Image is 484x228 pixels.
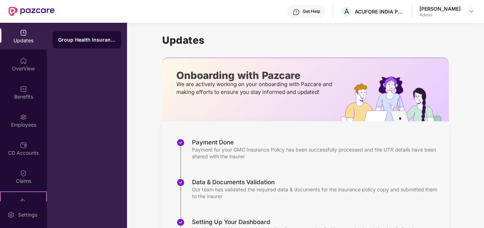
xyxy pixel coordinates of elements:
img: svg+xml;base64,PHN2ZyBpZD0iU3RlcC1Eb25lLTMyeDMyIiB4bWxucz0iaHR0cDovL3d3dy53My5vcmcvMjAwMC9zdmciIH... [176,138,185,147]
div: Setting Up Your Dashboard [192,218,423,226]
img: svg+xml;base64,PHN2ZyBpZD0iQmVuZWZpdHMiIHhtbG5zPSJodHRwOi8vd3d3LnczLm9yZy8yMDAwL3N2ZyIgd2lkdGg9Ij... [20,85,27,92]
img: svg+xml;base64,PHN2ZyBpZD0iSG9tZSIgeG1sbnM9Imh0dHA6Ly93d3cudzMub3JnLzIwMDAvc3ZnIiB3aWR0aD0iMjAiIG... [20,57,27,64]
img: svg+xml;base64,PHN2ZyBpZD0iQ0RfQWNjb3VudHMiIGRhdGEtbmFtZT0iQ0QgQWNjb3VudHMiIHhtbG5zPSJodHRwOi8vd3... [20,142,27,149]
p: We are actively working on your onboarding with Pazcare and making efforts to ensure you stay inf... [176,80,334,96]
div: Admin [419,12,461,18]
img: svg+xml;base64,PHN2ZyBpZD0iSGVscC0zMngzMiIgeG1sbnM9Imh0dHA6Ly93d3cudzMub3JnLzIwMDAvc3ZnIiB3aWR0aD... [293,9,300,16]
span: A [344,7,349,16]
img: svg+xml;base64,PHN2ZyBpZD0iRW1wbG95ZWVzIiB4bWxucz0iaHR0cDovL3d3dy53My5vcmcvMjAwMC9zdmciIHdpZHRoPS... [20,113,27,121]
p: Onboarding with Pazcare [176,72,334,79]
img: New Pazcare Logo [9,7,55,16]
div: Group Health Insurance [58,36,116,43]
img: svg+xml;base64,PHN2ZyBpZD0iRHJvcGRvd24tMzJ4MzIiIHhtbG5zPSJodHRwOi8vd3d3LnczLm9yZy8yMDAwL3N2ZyIgd2... [468,9,474,14]
div: Data & Documents Validation [192,178,442,186]
img: svg+xml;base64,PHN2ZyBpZD0iQ2xhaW0iIHhtbG5zPSJodHRwOi8vd3d3LnczLm9yZy8yMDAwL3N2ZyIgd2lkdGg9IjIwIi... [20,170,27,177]
div: Payment for your GMC Insurance Policy has been successfully processed and the UTR details have be... [192,146,442,160]
img: svg+xml;base64,PHN2ZyB4bWxucz0iaHR0cDovL3d3dy53My5vcmcvMjAwMC9zdmciIHdpZHRoPSIyMSIgaGVpZ2h0PSIyMC... [20,198,27,205]
div: Payment Done [192,138,442,146]
div: Settings [16,211,39,218]
img: hrOnboarding [341,76,449,121]
img: svg+xml;base64,PHN2ZyBpZD0iU2V0dGluZy0yMHgyMCIgeG1sbnM9Imh0dHA6Ly93d3cudzMub3JnLzIwMDAvc3ZnIiB3aW... [7,211,15,218]
div: ACUFORE INDIA PRIVATE LIMITED [355,8,405,15]
img: svg+xml;base64,PHN2ZyBpZD0iU3RlcC1Eb25lLTMyeDMyIiB4bWxucz0iaHR0cDovL3d3dy53My5vcmcvMjAwMC9zdmciIH... [176,218,185,227]
img: svg+xml;base64,PHN2ZyBpZD0iVXBkYXRlZCIgeG1sbnM9Imh0dHA6Ly93d3cudzMub3JnLzIwMDAvc3ZnIiB3aWR0aD0iMj... [20,29,27,36]
div: Our team has validated the required data & documents for the insurance policy copy and submitted ... [192,186,442,200]
img: svg+xml;base64,PHN2ZyBpZD0iU3RlcC1Eb25lLTMyeDMyIiB4bWxucz0iaHR0cDovL3d3dy53My5vcmcvMjAwMC9zdmciIH... [176,178,185,187]
div: [PERSON_NAME] [419,5,461,12]
h1: Updates [162,34,449,46]
div: Get Help [303,9,320,14]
